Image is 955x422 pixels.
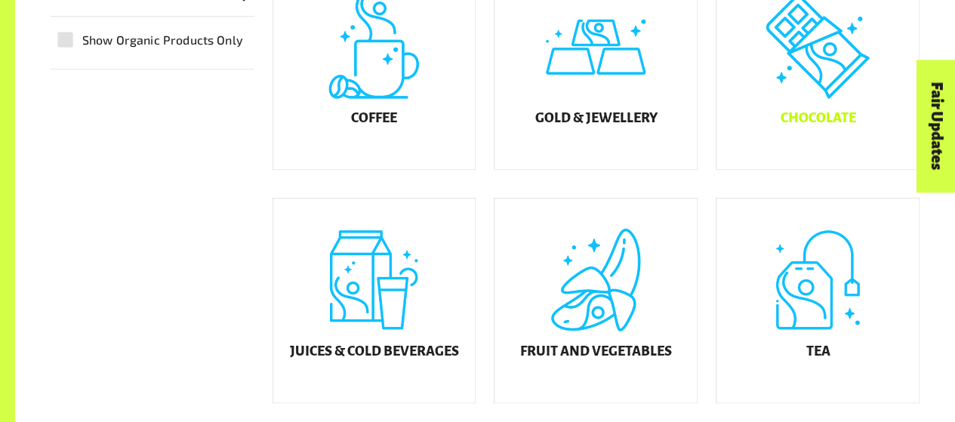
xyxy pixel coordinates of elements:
[780,111,855,126] h5: Chocolate
[351,111,397,126] h5: Coffee
[273,198,476,403] a: Juices & Cold Beverages
[289,344,458,359] h5: Juices & Cold Beverages
[806,344,830,359] h5: Tea
[716,198,920,403] a: Tea
[520,344,672,359] h5: Fruit and Vegetables
[82,31,243,49] span: Show Organic Products Only
[494,198,698,403] a: Fruit and Vegetables
[534,111,657,126] h5: Gold & Jewellery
